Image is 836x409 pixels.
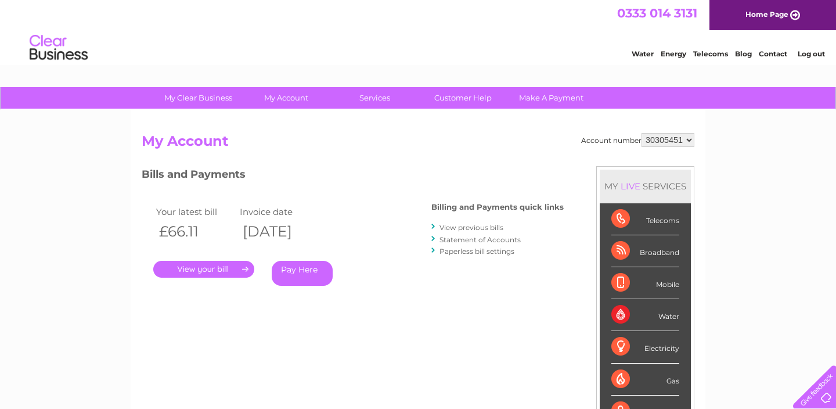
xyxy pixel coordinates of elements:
a: Telecoms [693,49,728,58]
div: Gas [611,364,679,396]
a: Make A Payment [503,87,599,109]
a: View previous bills [439,223,503,232]
div: Mobile [611,267,679,299]
a: Services [327,87,423,109]
div: MY SERVICES [600,170,691,203]
img: logo.png [29,30,88,66]
h3: Bills and Payments [142,166,564,186]
td: Your latest bill [153,204,237,220]
a: Contact [759,49,787,58]
td: Invoice date [237,204,320,220]
a: Log out [798,49,825,58]
a: Customer Help [415,87,511,109]
div: LIVE [618,181,643,192]
a: My Account [239,87,334,109]
a: 0333 014 3131 [617,6,697,20]
a: Statement of Accounts [439,235,521,244]
div: Clear Business is a trading name of Verastar Limited (registered in [GEOGRAPHIC_DATA] No. 3667643... [145,6,693,56]
a: Energy [661,49,686,58]
h2: My Account [142,133,694,155]
h4: Billing and Payments quick links [431,203,564,211]
th: £66.11 [153,220,237,243]
div: Water [611,299,679,331]
div: Broadband [611,235,679,267]
a: Blog [735,49,752,58]
div: Account number [581,133,694,147]
a: Paperless bill settings [439,247,514,256]
div: Electricity [611,331,679,363]
div: Telecoms [611,203,679,235]
a: My Clear Business [150,87,246,109]
th: [DATE] [237,220,320,243]
a: . [153,261,254,278]
a: Pay Here [272,261,333,286]
a: Water [632,49,654,58]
